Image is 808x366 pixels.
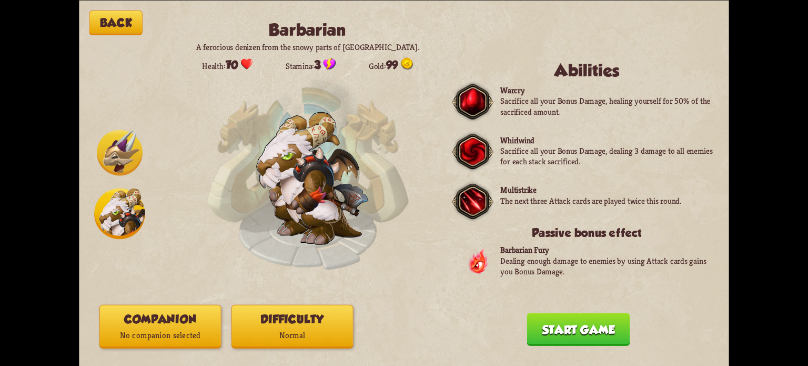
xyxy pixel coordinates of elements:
img: Gold.png [401,57,413,70]
img: Chevalier_Dragon_Icon.png [97,130,143,175]
p: No companion selected [100,328,221,344]
span: 99 [386,58,398,71]
img: Dark_Frame.png [452,81,493,123]
img: Barbarian_Dragon.png [256,112,369,244]
img: Dark_Frame.png [452,130,493,173]
span: 70 [226,58,238,71]
div: Health: [202,57,253,71]
button: Back [89,10,143,35]
p: Barbarian Fury [500,244,713,255]
img: DragonFury.png [468,247,489,274]
img: Dark_Frame.png [452,180,493,223]
h3: Passive bonus effect [460,226,714,240]
p: Sacrifice all your Bonus Damage, dealing 3 damage to all enemies for each stack sacrificed. [500,145,713,167]
img: Heart.png [241,57,253,70]
button: CompanionNo companion selected [99,304,221,348]
p: Sacrifice all your Bonus Damage, healing yourself for 50% of the sacrificed amount. [500,95,713,117]
div: Stamina: [286,57,336,71]
span: 3 [314,58,321,71]
p: Dealing enough damage to enemies by using Attack cards gains you Bonus Damage. [500,255,713,277]
p: Multistrike [500,184,681,195]
img: Stamina_Icon.png [324,57,336,70]
p: Normal [232,328,353,344]
img: Enchantment_Altar.png [206,71,409,274]
p: The next three Attack cards are played twice this round. [500,195,681,206]
p: Whirlwind [500,135,713,145]
p: A ferocious denizen from the snowy parts of [GEOGRAPHIC_DATA]. [186,42,429,52]
img: Barbarian_Dragon_Icon.png [94,188,145,239]
button: DifficultyNormal [231,304,353,348]
h2: Abilities [460,61,714,80]
img: Barbarian_Dragon.png [257,113,368,244]
h2: Barbarian [186,21,429,39]
div: Gold: [369,57,413,71]
p: Warcry [500,85,713,95]
button: Start game [527,313,630,346]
